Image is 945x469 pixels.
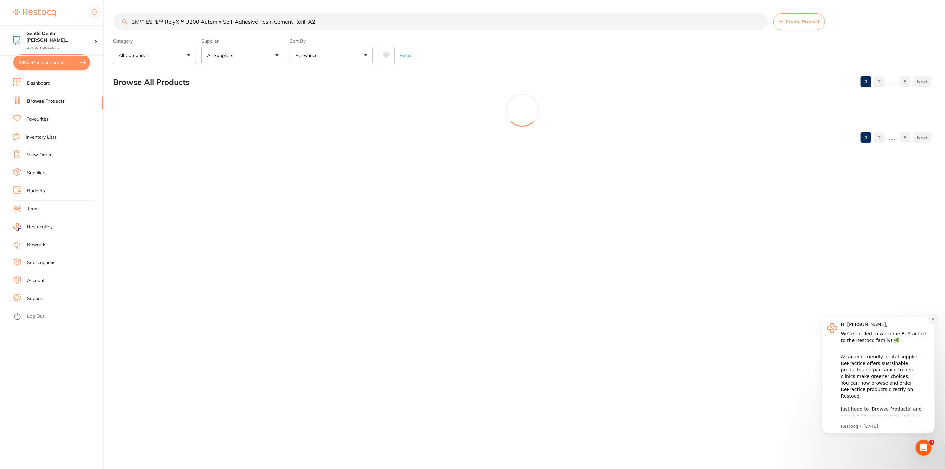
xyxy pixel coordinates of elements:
[887,134,897,141] p: ......
[29,37,118,134] div: As an eco-friendly dental supplier, RePractice offers sustainable products and packaging to help ...
[27,259,55,266] a: Subscriptions
[887,78,897,86] p: ......
[812,311,945,438] iframe: Intercom notifications message
[773,13,825,30] button: Create Product
[13,9,56,17] img: Restocq Logo
[27,98,65,105] a: Browse Products
[874,75,885,88] a: 2
[13,223,21,231] img: RestocqPay
[201,38,284,44] label: Supplier
[27,313,44,320] a: Log Out
[117,4,125,12] button: Dismiss notification
[900,131,910,144] a: 5
[13,54,90,70] button: $950.37 in your order
[26,134,57,141] a: Inventory Lists
[27,80,50,87] a: Dashboard
[27,152,54,158] a: View Orders
[113,38,196,44] label: Category
[900,75,910,88] a: 5
[27,277,45,284] a: Account
[201,47,284,64] button: All Suppliers
[916,440,932,456] iframe: Intercom live chat
[861,131,871,144] a: 1
[207,52,236,59] p: All Suppliers
[290,38,373,44] label: Sort By
[786,19,819,24] span: Create Product
[861,75,871,88] a: 1
[27,206,39,212] a: Team
[397,47,414,64] button: Reset
[26,30,94,43] h4: Gentle Dental Hervey Bay
[929,440,935,445] span: 3
[113,47,196,64] button: All Categories
[26,44,94,51] p: Switch account
[290,47,373,64] button: Relevance
[27,188,45,194] a: Budgets
[27,241,46,248] a: Rewards
[27,295,44,302] a: Support
[113,13,768,30] input: Search Products
[13,5,56,20] a: Restocq Logo
[27,224,52,230] span: RestocqPay
[119,52,151,59] p: All Categories
[10,34,23,46] img: Gentle Dental Hervey Bay
[874,131,885,144] a: 2
[113,78,190,87] h2: Browse All Products
[27,170,47,176] a: Suppliers
[29,113,118,119] p: Message from Restocq, sent 3w ago
[26,116,49,123] a: Favourites
[13,311,101,322] button: Log Out
[13,223,52,231] a: RestocqPay
[295,52,320,59] p: Relevance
